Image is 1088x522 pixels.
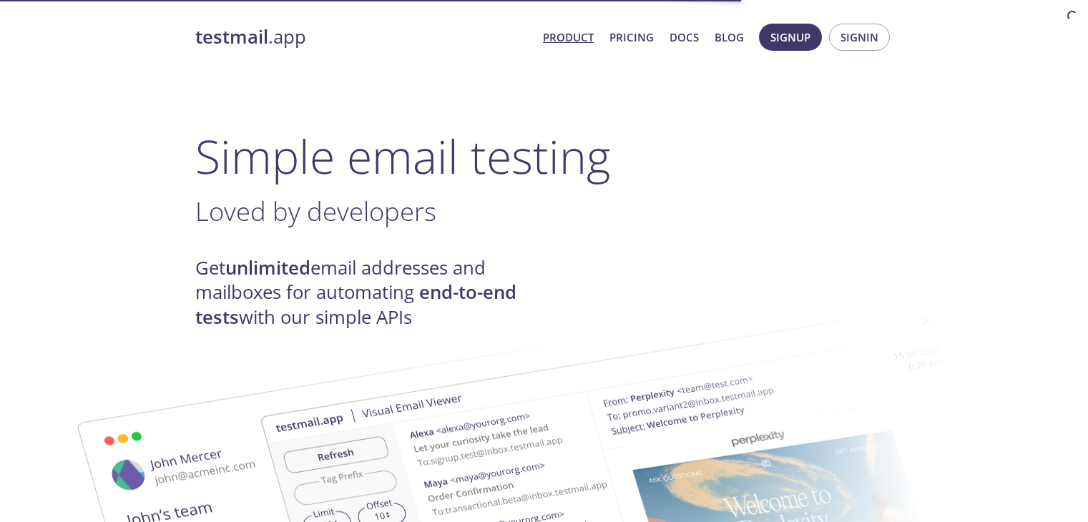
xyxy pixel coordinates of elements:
a: testmail.app [195,25,531,49]
a: Product [543,28,594,46]
strong: testmail [195,24,268,49]
a: Blog [715,28,744,46]
strong: end-to-end tests [195,280,516,329]
button: Signin [829,24,890,51]
h1: Simple email testing [195,129,893,184]
h4: Get email addresses and mailboxes for automating with our simple APIs [195,256,544,330]
button: Signup [759,24,822,51]
span: Signup [770,28,810,46]
strong: unlimited [225,255,310,280]
a: Docs [670,28,699,46]
a: Pricing [609,28,654,46]
span: Signin [840,28,878,46]
span: Loved by developers [195,193,436,229]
